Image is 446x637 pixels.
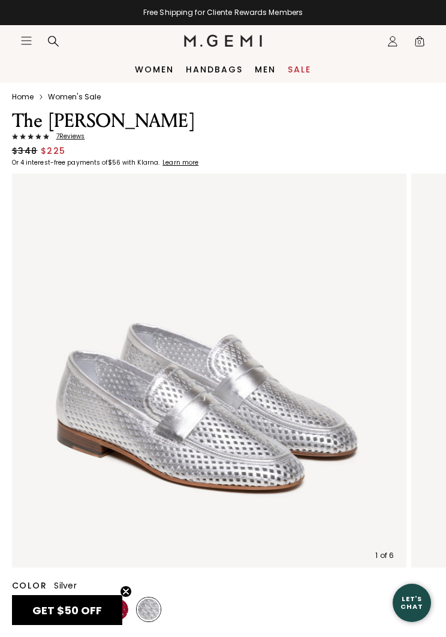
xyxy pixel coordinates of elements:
[12,133,199,140] a: 7Reviews
[138,599,159,620] img: Silver
[12,145,38,157] span: $348
[12,595,122,625] div: GET $50 OFFClose teaser
[108,158,120,167] klarna-placement-style-amount: $56
[255,65,276,74] a: Men
[32,603,102,618] span: GET $50 OFF
[12,158,108,167] klarna-placement-style-body: Or 4 interest-free payments of
[161,159,198,166] a: Learn more
[184,35,263,47] img: M.Gemi
[120,586,132,597] button: Close teaser
[135,65,174,74] a: Women
[12,109,199,133] h1: The [PERSON_NAME]
[48,92,101,102] a: Women's Sale
[12,92,34,102] a: Home
[54,580,77,591] span: Silver
[393,595,431,610] div: Let's Chat
[41,145,66,157] span: $225
[162,158,198,167] klarna-placement-style-cta: Learn more
[20,35,32,47] button: Open site menu
[375,551,394,560] div: 1 of 6
[49,133,85,140] span: 7 Review s
[12,581,47,590] h2: Color
[288,65,311,74] a: Sale
[11,174,406,568] img: The Sacca Donna Lattice
[122,158,161,167] klarna-placement-style-body: with Klarna
[414,38,426,50] span: 0
[186,65,243,74] a: Handbags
